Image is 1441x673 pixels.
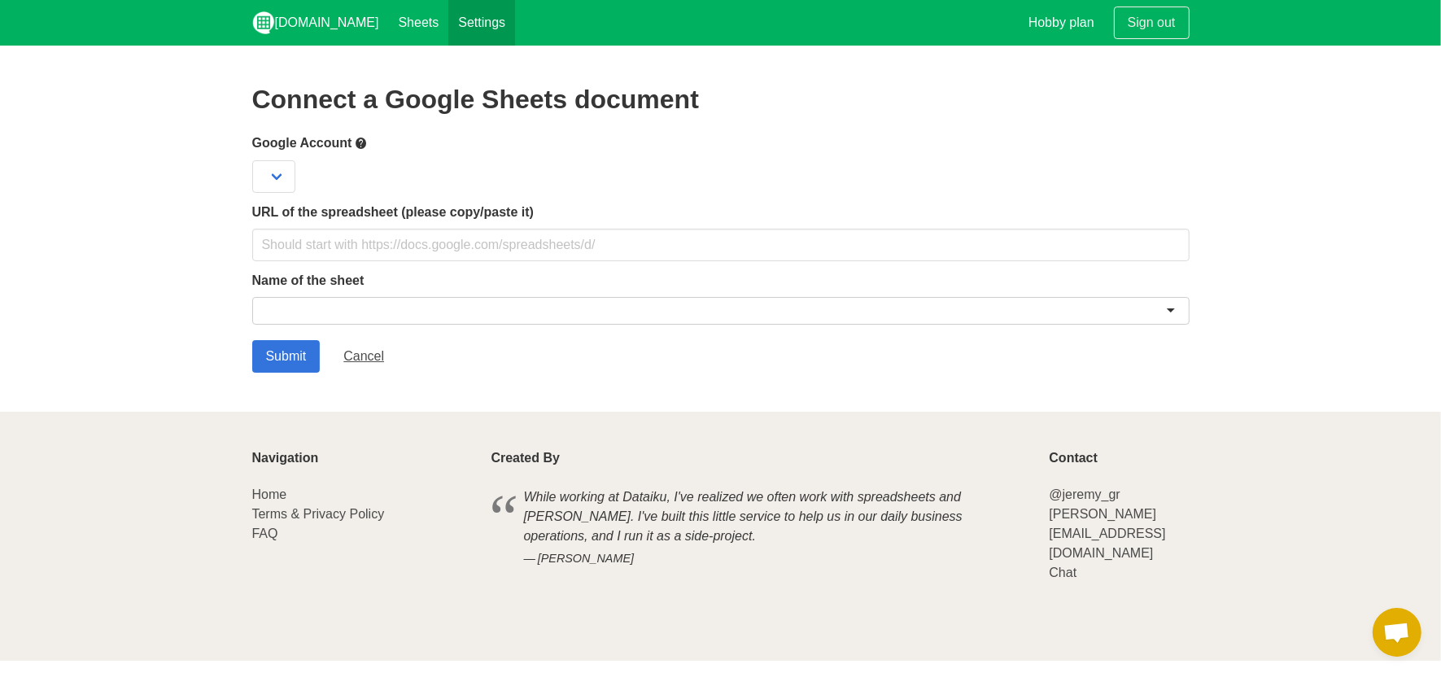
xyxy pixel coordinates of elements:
[252,340,321,373] input: Submit
[1049,487,1120,501] a: @jeremy_gr
[524,550,998,568] cite: [PERSON_NAME]
[252,11,275,34] img: logo_v2_white.png
[1049,507,1165,560] a: [PERSON_NAME][EMAIL_ADDRESS][DOMAIN_NAME]
[252,451,472,465] p: Navigation
[252,133,1190,154] label: Google Account
[252,271,1190,291] label: Name of the sheet
[252,203,1190,222] label: URL of the spreadsheet (please copy/paste it)
[330,340,398,373] a: Cancel
[1373,608,1421,657] div: Open chat
[1049,451,1189,465] p: Contact
[1114,7,1190,39] a: Sign out
[491,451,1030,465] p: Created By
[252,229,1190,261] input: Should start with https://docs.google.com/spreadsheets/d/
[252,85,1190,114] h2: Connect a Google Sheets document
[1049,566,1076,579] a: Chat
[252,527,278,540] a: FAQ
[491,485,1030,570] blockquote: While working at Dataiku, I've realized we often work with spreadsheets and [PERSON_NAME]. I've b...
[252,487,287,501] a: Home
[252,507,385,521] a: Terms & Privacy Policy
